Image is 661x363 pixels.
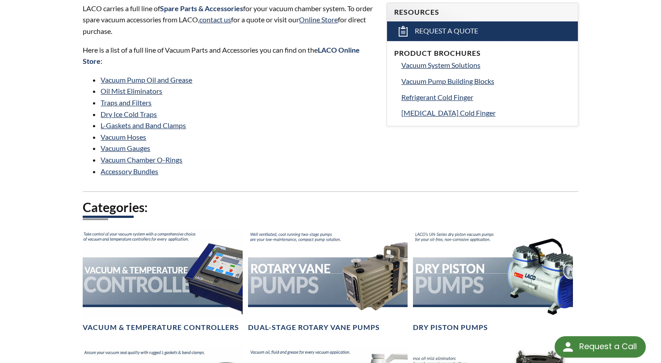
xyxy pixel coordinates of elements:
h4: Product Brochures [394,49,571,58]
a: Vacuum Gauges [101,144,150,152]
a: Online Store [299,15,338,24]
div: Request a Call [555,336,646,358]
p: LACO carries a full line of for your vacuum chamber system. To order spare vacuum accessories fro... [83,3,375,37]
a: Vacuum Chamber O-Rings [101,155,182,164]
img: round button [561,340,575,354]
span: Request a Quote [415,26,478,36]
div: Request a Call [579,336,637,357]
a: Vacuum Pump Building Blocks [401,75,571,87]
h4: Dry Piston Pumps [413,323,488,332]
h4: Resources [394,8,571,17]
h4: Vacuum & Temperature Controllers [83,323,239,332]
a: Header showing Vacuum & Temp ControllerVacuum & Temperature Controllers [83,229,242,333]
a: Accessory Bundles [101,167,158,175]
a: Traps and Filters [101,98,152,107]
a: Dry Ice Cold Traps [101,110,157,118]
a: Rotary Vane Pumps headerDual-Stage Rotary Vane Pumps [248,229,408,333]
strong: Spare Parts & Accessories [160,4,243,13]
a: L-Gaskets and Band Clamps [101,121,186,129]
h4: Dual-Stage Rotary Vane Pumps [248,323,380,332]
a: Request a Quote [387,21,578,41]
a: Vacuum System Solutions [401,59,571,71]
span: [MEDICAL_DATA] Cold Finger [401,108,496,117]
a: Vacuum Hoses [101,133,146,141]
a: Refrigerant Cold Finger [401,92,571,103]
span: Refrigerant Cold Finger [401,93,473,101]
p: Here is a list of a full line of Vacuum Parts and Accessories you can find on the : [83,44,375,67]
a: Vacuum Pump Oil and Grease [101,75,192,84]
a: Oil Mist Eliminators [101,87,162,95]
h2: Categories: [83,199,578,216]
a: [MEDICAL_DATA] Cold Finger [401,107,571,119]
span: Vacuum System Solutions [401,61,480,69]
span: Vacuum Pump Building Blocks [401,77,494,85]
a: contact us [199,15,231,24]
a: Dry Piston Pumps headerDry Piston Pumps [413,229,573,333]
